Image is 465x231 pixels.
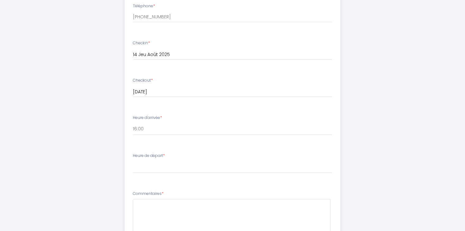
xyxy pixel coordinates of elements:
[133,115,162,121] label: Heure d'arrivée
[133,78,153,84] label: Checkout
[133,191,164,197] label: Commentaires
[133,153,165,159] label: Heure de départ
[133,40,150,46] label: Checkin
[133,3,155,9] label: Téléphone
